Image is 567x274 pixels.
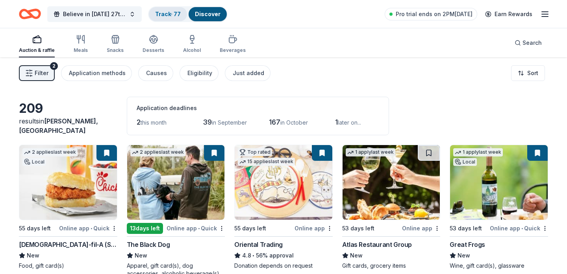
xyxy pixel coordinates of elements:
[74,47,88,53] div: Meals
[220,47,246,53] div: Beverages
[22,158,46,166] div: Local
[180,65,219,81] button: Eligibility
[450,262,548,270] div: Wine, gift card(s), glassware
[127,145,225,220] img: Image for The Black Dog
[450,240,485,249] div: Great Frogs
[234,145,333,270] a: Image for Oriental TradingTop rated15 applieslast week55 days leftOnline appOriental Trading4.8•5...
[148,6,228,22] button: Track· 77Discover
[233,68,264,78] div: Just added
[22,148,78,156] div: 2 applies last week
[107,47,124,53] div: Snacks
[135,251,147,260] span: New
[19,145,117,270] a: Image for Chick-fil-A (Severna)2 applieslast weekLocal55 days leftOnline app•Quick[DEMOGRAPHIC_DA...
[269,118,280,126] span: 167
[19,116,117,135] div: results
[342,224,374,233] div: 53 days left
[508,35,548,51] button: Search
[225,65,271,81] button: Just added
[453,158,477,166] div: Local
[19,31,55,57] button: Auction & raffle
[27,251,39,260] span: New
[143,31,164,57] button: Desserts
[19,145,117,220] img: Image for Chick-fil-A (Severna)
[338,119,361,126] span: later on...
[342,262,441,270] div: Gift cards, grocery items
[235,145,332,220] img: Image for Oriental Trading
[107,31,124,57] button: Snacks
[91,225,92,232] span: •
[511,65,545,81] button: Sort
[453,148,503,156] div: 1 apply last week
[183,31,201,57] button: Alcohol
[480,7,537,21] a: Earn Rewards
[59,223,117,233] div: Online app Quick
[450,224,482,233] div: 53 days left
[138,65,173,81] button: Causes
[69,68,126,78] div: Application methods
[342,240,412,249] div: Atlas Restaurant Group
[63,9,126,19] span: Believe in [DATE] 27th Annual Charity Golf Outing
[19,5,41,23] a: Home
[212,119,247,126] span: in September
[35,68,48,78] span: Filter
[19,224,51,233] div: 55 days left
[167,223,225,233] div: Online app Quick
[141,119,167,126] span: this month
[19,117,98,134] span: in
[50,62,58,70] div: 2
[280,119,308,126] span: in October
[523,38,542,48] span: Search
[198,225,200,232] span: •
[137,118,141,126] span: 2
[19,101,117,116] div: 209
[234,262,333,270] div: Donation depends on request
[195,11,220,17] a: Discover
[458,251,470,260] span: New
[521,225,523,232] span: •
[203,118,212,126] span: 39
[346,148,395,156] div: 1 apply last week
[342,145,441,270] a: Image for Atlas Restaurant Group1 applylast week53 days leftOnline appAtlas Restaurant GroupNewGi...
[19,240,117,249] div: [DEMOGRAPHIC_DATA]-fil-A (Severna)
[19,117,98,134] span: [PERSON_NAME], [GEOGRAPHIC_DATA]
[234,240,283,249] div: Oriental Trading
[350,251,363,260] span: New
[343,145,440,220] img: Image for Atlas Restaurant Group
[490,223,548,233] div: Online app Quick
[146,68,167,78] div: Causes
[253,252,255,259] span: •
[19,262,117,270] div: Food, gift card(s)
[19,65,55,81] button: Filter2
[143,47,164,53] div: Desserts
[396,9,472,19] span: Pro trial ends on 2PM[DATE]
[234,224,266,233] div: 55 days left
[385,8,477,20] a: Pro trial ends on 2PM[DATE]
[242,251,251,260] span: 4.8
[238,148,272,156] div: Top rated
[155,11,181,17] a: Track· 77
[47,6,142,22] button: Believe in [DATE] 27th Annual Charity Golf Outing
[450,145,548,220] img: Image for Great Frogs
[220,31,246,57] button: Beverages
[137,103,379,113] div: Application deadlines
[127,223,163,234] div: 13 days left
[61,65,132,81] button: Application methods
[127,240,170,249] div: The Black Dog
[527,68,538,78] span: Sort
[335,118,338,126] span: 1
[183,47,201,53] div: Alcohol
[238,158,295,166] div: 15 applies last week
[402,223,440,233] div: Online app
[450,145,548,270] a: Image for Great Frogs1 applylast weekLocal53 days leftOnline app•QuickGreat FrogsNewWine, gift ca...
[130,148,185,156] div: 2 applies last week
[187,68,212,78] div: Eligibility
[19,47,55,53] div: Auction & raffle
[74,31,88,57] button: Meals
[234,251,333,260] div: 56% approval
[295,223,333,233] div: Online app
